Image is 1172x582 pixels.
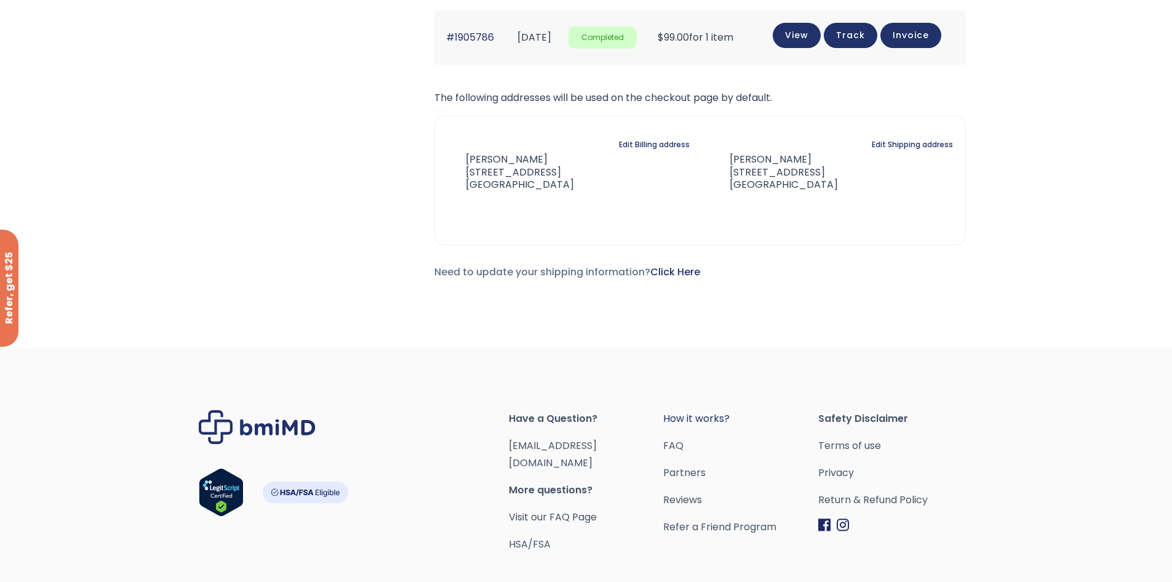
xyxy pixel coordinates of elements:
[199,410,316,444] img: Brand Logo
[663,410,818,427] a: How it works?
[568,26,637,49] span: Completed
[663,464,818,482] a: Partners
[199,468,244,522] a: Verify LegitScript Approval for www.bmimd.com
[818,437,973,455] a: Terms of use
[837,519,849,531] img: Instagram
[663,491,818,509] a: Reviews
[872,136,953,153] a: Edit Shipping address
[619,136,690,153] a: Edit Billing address
[818,464,973,482] a: Privacy
[509,482,664,499] span: More questions?
[509,439,597,470] a: [EMAIL_ADDRESS][DOMAIN_NAME]
[509,410,664,427] span: Have a Question?
[199,468,244,517] img: Verify Approval for www.bmimd.com
[650,265,700,279] a: Click Here
[447,153,574,192] address: [PERSON_NAME] [STREET_ADDRESS] [GEOGRAPHIC_DATA]
[509,510,597,524] a: Visit our FAQ Page
[663,437,818,455] a: FAQ
[663,519,818,536] a: Refer a Friend Program
[509,537,551,551] a: HSA/FSA
[773,23,821,48] a: View
[818,491,973,509] a: Return & Refund Policy
[434,89,966,107] p: The following addresses will be used on the checkout page by default.
[434,265,700,279] span: Need to update your shipping information?
[880,23,941,48] a: Invoice
[710,153,838,192] address: [PERSON_NAME] [STREET_ADDRESS] [GEOGRAPHIC_DATA]
[517,30,551,44] time: [DATE]
[818,410,973,427] span: Safety Disclaimer
[818,519,831,531] img: Facebook
[643,10,749,64] td: for 1 item
[658,30,664,44] span: $
[262,482,348,503] img: HSA-FSA
[658,30,689,44] span: 99.00
[446,30,494,44] a: #1905786
[824,23,877,48] a: Track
